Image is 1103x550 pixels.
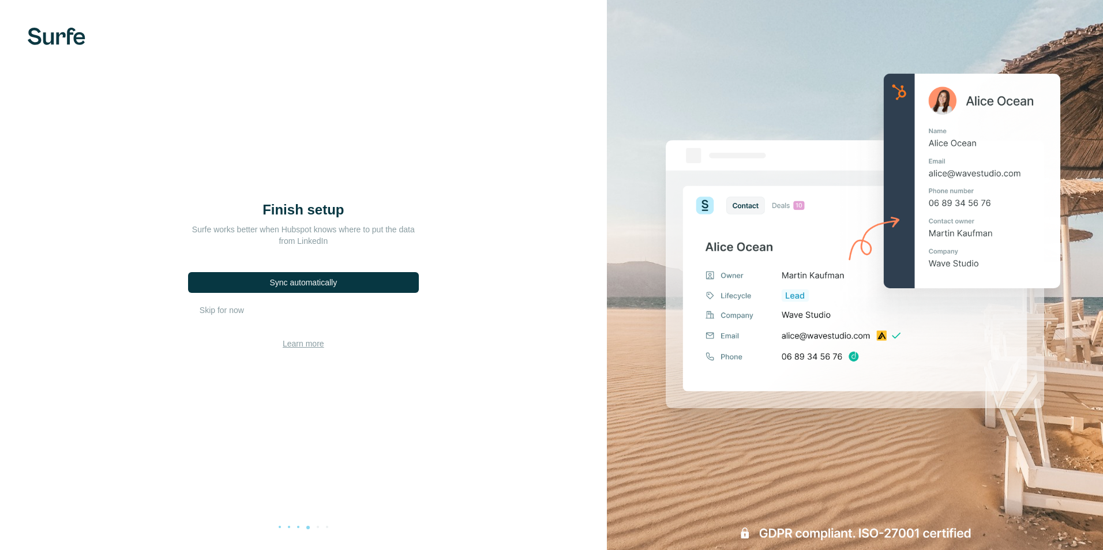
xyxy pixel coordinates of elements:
div: Sync automatically [269,277,337,288]
button: Sync automatically [188,272,419,293]
button: Learn more [283,338,324,349]
img: Surfe's logo [28,28,85,45]
h1: Finish setup [188,201,419,219]
button: Skip for now [200,304,244,316]
div: Surfe works better when Hubspot knows where to put the data from LinkedIn [188,224,419,247]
